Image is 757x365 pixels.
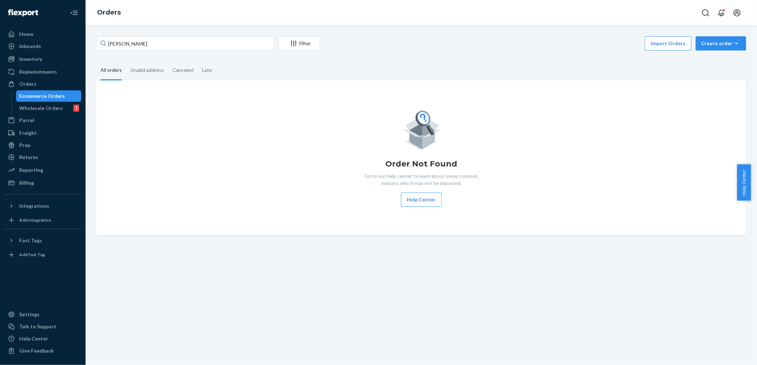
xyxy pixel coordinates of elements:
[19,217,51,223] div: Add Integration
[4,66,81,78] a: Replenishments
[19,31,34,38] div: Home
[8,9,38,16] img: Flexport logo
[20,105,63,112] div: Wholesale Orders
[4,41,81,52] a: Inbounds
[4,152,81,163] a: Returns
[19,117,34,124] div: Parcel
[20,92,65,100] div: Ecommerce Orders
[4,333,81,344] a: Help Center
[4,215,81,226] a: Add Integration
[19,179,34,186] div: Billing
[172,61,194,79] div: Canceled
[714,6,728,20] button: Open notifications
[279,36,320,51] button: Filter
[130,61,164,79] div: Invalid address
[385,158,457,170] h1: Order Not Found
[4,309,81,320] a: Settings
[737,164,751,201] button: Help Center
[4,78,81,90] a: Orders
[19,68,57,75] div: Replenishments
[19,43,41,50] div: Inbounds
[4,115,81,126] a: Parcel
[96,36,274,51] input: Search orders
[19,166,43,174] div: Reporting
[4,139,81,151] a: Prep
[4,127,81,139] a: Freight
[19,55,42,63] div: Inventory
[202,61,212,79] div: Late
[4,249,81,260] a: Add Fast Tag
[359,173,484,187] p: Go to our help center to learn about some common reasons why it may not be imported.
[701,40,741,47] div: Create order
[19,237,42,244] div: Fast Tags
[730,6,744,20] button: Open account menu
[645,36,691,51] button: Import Orders
[19,323,56,330] div: Talk to Support
[19,311,40,318] div: Settings
[19,335,48,342] div: Help Center
[699,6,713,20] button: Open Search Box
[16,90,82,102] a: Ecommerce Orders
[19,154,38,161] div: Returns
[73,105,79,112] div: 1
[19,80,36,88] div: Orders
[19,252,45,258] div: Add Fast Tag
[67,6,81,20] button: Close Navigation
[401,192,442,207] button: Help Center
[19,142,30,149] div: Prep
[402,109,441,150] img: Empty list
[97,9,121,16] a: Orders
[91,2,127,23] ol: breadcrumbs
[4,177,81,189] a: Billing
[696,36,746,51] button: Create order
[4,200,81,212] button: Integrations
[19,347,54,354] div: Give Feedback
[4,345,81,356] button: Give Feedback
[101,61,122,80] div: All orders
[4,235,81,246] button: Fast Tags
[4,53,81,65] a: Inventory
[19,202,49,210] div: Integrations
[16,102,82,114] a: Wholesale Orders1
[279,40,320,47] div: Filter
[4,321,81,332] a: Talk to Support
[4,164,81,176] a: Reporting
[19,129,37,137] div: Freight
[4,28,81,40] a: Home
